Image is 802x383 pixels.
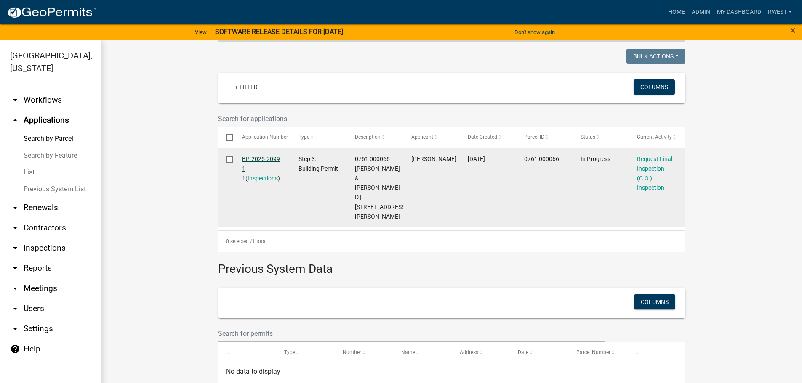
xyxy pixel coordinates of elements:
button: Close [790,25,796,35]
i: arrow_drop_down [10,223,20,233]
datatable-header-cell: Applicant [403,127,460,148]
datatable-header-cell: Type [276,342,335,362]
div: ( ) [242,154,282,183]
a: + Filter [228,79,264,95]
a: BP-2025-2099 1 1 [242,156,280,182]
a: Admin [688,4,714,20]
a: rwest [765,4,795,20]
span: Date Created [468,134,497,140]
datatable-header-cell: Select [218,127,234,148]
datatable-header-cell: Status [573,127,629,148]
h3: Previous System Data [218,252,685,278]
button: Bulk Actions [626,49,685,64]
datatable-header-cell: Current Activity [629,127,685,148]
a: Home [665,4,688,20]
datatable-header-cell: Parcel Number [568,342,627,362]
span: Current Activity [637,134,672,140]
i: arrow_drop_down [10,263,20,273]
span: Date [518,349,528,355]
span: Status [581,134,595,140]
span: Michael J. Cruce [411,156,456,162]
strong: SOFTWARE RELEASE DETAILS FOR [DATE] [215,28,343,36]
span: Step 3. Building Permit [298,156,338,172]
i: help [10,344,20,354]
span: 0761 000066 | CRUCE MICHAEL J & TAMMY D | 909 SHOEMAKER RD [355,156,407,220]
datatable-header-cell: Address [452,342,510,362]
span: × [790,24,796,36]
i: arrow_drop_up [10,115,20,125]
span: Number [343,349,361,355]
span: 0761 000066 [524,156,559,162]
a: Inspections [248,175,278,182]
a: My Dashboard [714,4,765,20]
datatable-header-cell: Type [290,127,347,148]
datatable-header-cell: Date [510,342,568,362]
i: arrow_drop_down [10,324,20,334]
button: Columns [634,294,675,309]
i: arrow_drop_down [10,203,20,213]
i: arrow_drop_down [10,95,20,105]
i: arrow_drop_down [10,243,20,253]
button: Columns [634,79,675,95]
span: 0 selected / [226,238,252,244]
datatable-header-cell: Date Created [460,127,516,148]
span: Type [284,349,295,355]
datatable-header-cell: Name [393,342,452,362]
a: View [192,25,210,39]
span: Type [298,134,309,140]
span: 09/11/2025 [468,156,485,162]
datatable-header-cell: Parcel ID [516,127,573,148]
span: Parcel ID [524,134,544,140]
span: Application Number [242,134,288,140]
span: Parcel Number [576,349,610,355]
span: Name [401,349,415,355]
i: arrow_drop_down [10,283,20,293]
a: Request Final Inspection (C.O.) Inspection [637,156,672,191]
div: 1 total [218,231,685,252]
span: Applicant [411,134,433,140]
span: Address [460,349,478,355]
span: Description [355,134,381,140]
span: In Progress [581,156,610,162]
datatable-header-cell: Application Number [234,127,290,148]
i: arrow_drop_down [10,304,20,314]
input: Search for permits [218,325,605,342]
datatable-header-cell: Number [335,342,393,362]
button: Don't show again [511,25,558,39]
input: Search for applications [218,110,605,127]
datatable-header-cell: Description [347,127,403,148]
